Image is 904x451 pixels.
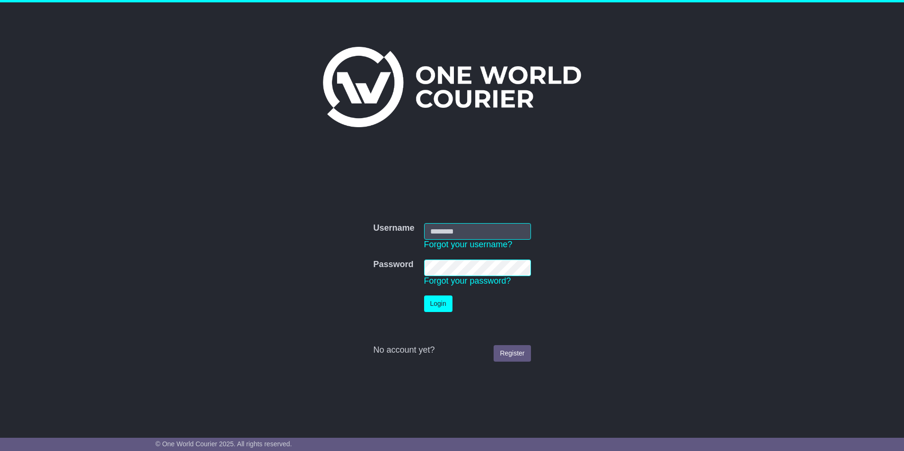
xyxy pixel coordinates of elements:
button: Login [424,295,452,312]
a: Register [494,345,530,362]
img: One World [323,47,581,127]
label: Password [373,260,413,270]
span: © One World Courier 2025. All rights reserved. [156,440,292,448]
label: Username [373,223,414,234]
a: Forgot your username? [424,240,513,249]
div: No account yet? [373,345,530,356]
a: Forgot your password? [424,276,511,286]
